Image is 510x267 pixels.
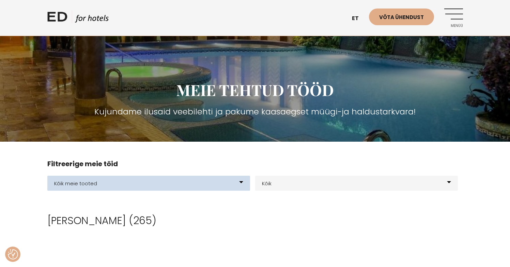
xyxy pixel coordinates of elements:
[8,249,18,260] button: Nõusolekueelistused
[47,215,463,227] h2: [PERSON_NAME] (265)
[176,79,334,100] span: MEIE TEHTUD TÖÖD
[47,106,463,118] h3: Kujundame ilusaid veebilehti ja pakume kaasaegset müügi-ja haldustarkvara!
[47,159,463,169] h4: Filtreerige meie töid
[369,9,434,25] a: Võta ühendust
[444,24,463,28] span: Menüü
[444,9,463,27] a: Menüü
[8,249,18,260] img: Revisit consent button
[47,10,109,27] a: ED HOTELS
[349,10,369,27] a: et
